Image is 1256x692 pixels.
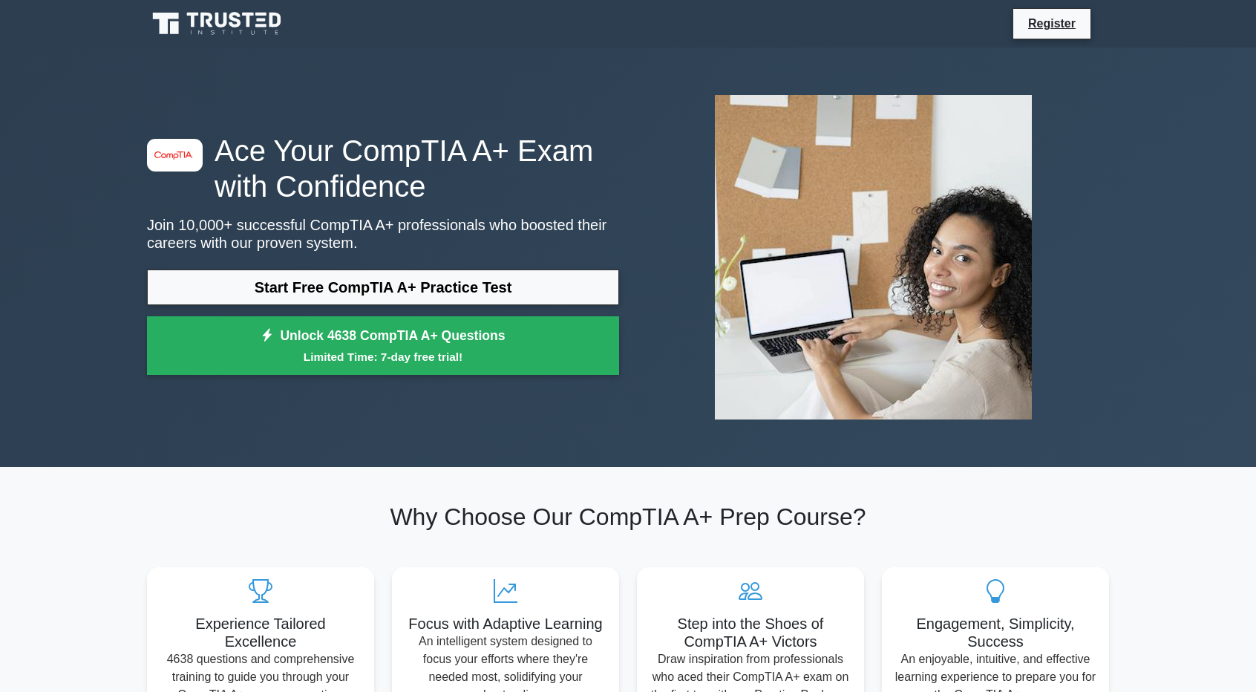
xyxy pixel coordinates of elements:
[1019,14,1085,33] a: Register
[404,615,607,633] h5: Focus with Adaptive Learning
[147,216,619,252] p: Join 10,000+ successful CompTIA A+ professionals who boosted their careers with our proven system.
[147,316,619,376] a: Unlock 4638 CompTIA A+ QuestionsLimited Time: 7-day free trial!
[147,503,1109,531] h2: Why Choose Our CompTIA A+ Prep Course?
[147,270,619,305] a: Start Free CompTIA A+ Practice Test
[159,615,362,650] h5: Experience Tailored Excellence
[649,615,852,650] h5: Step into the Shoes of CompTIA A+ Victors
[166,348,601,365] small: Limited Time: 7-day free trial!
[147,133,619,204] h1: Ace Your CompTIA A+ Exam with Confidence
[894,615,1097,650] h5: Engagement, Simplicity, Success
